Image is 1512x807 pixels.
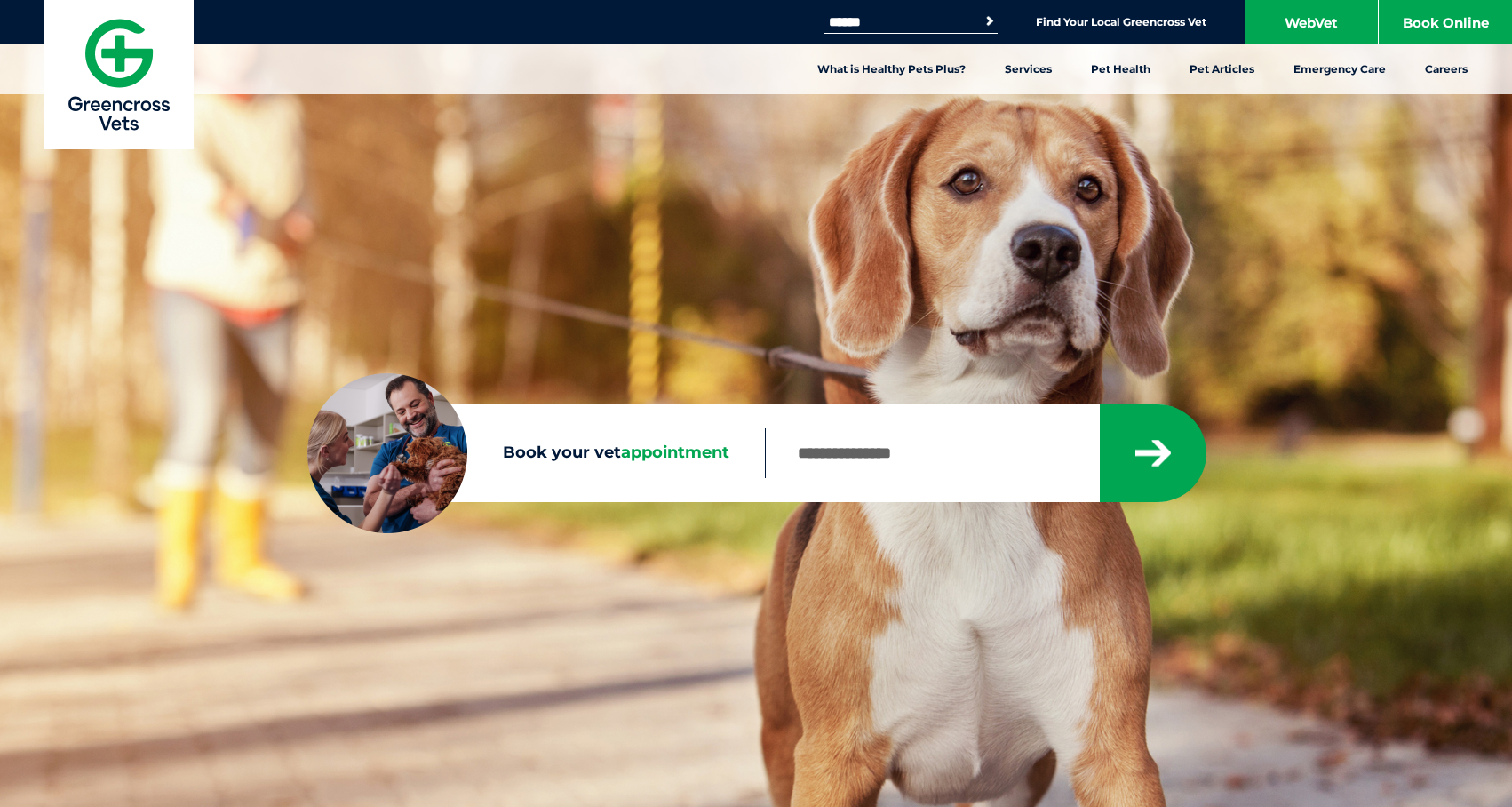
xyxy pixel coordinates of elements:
button: Search [981,12,999,30]
a: Find Your Local Greencross Vet [1036,15,1206,29]
a: What is Healthy Pets Plus? [798,44,985,94]
a: Emergency Care [1274,44,1405,94]
a: Pet Articles [1170,44,1274,94]
a: Careers [1405,44,1487,94]
label: Book your vet [307,440,765,467]
span: appointment [621,443,729,462]
a: Services [985,44,1071,94]
a: Pet Health [1071,44,1170,94]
